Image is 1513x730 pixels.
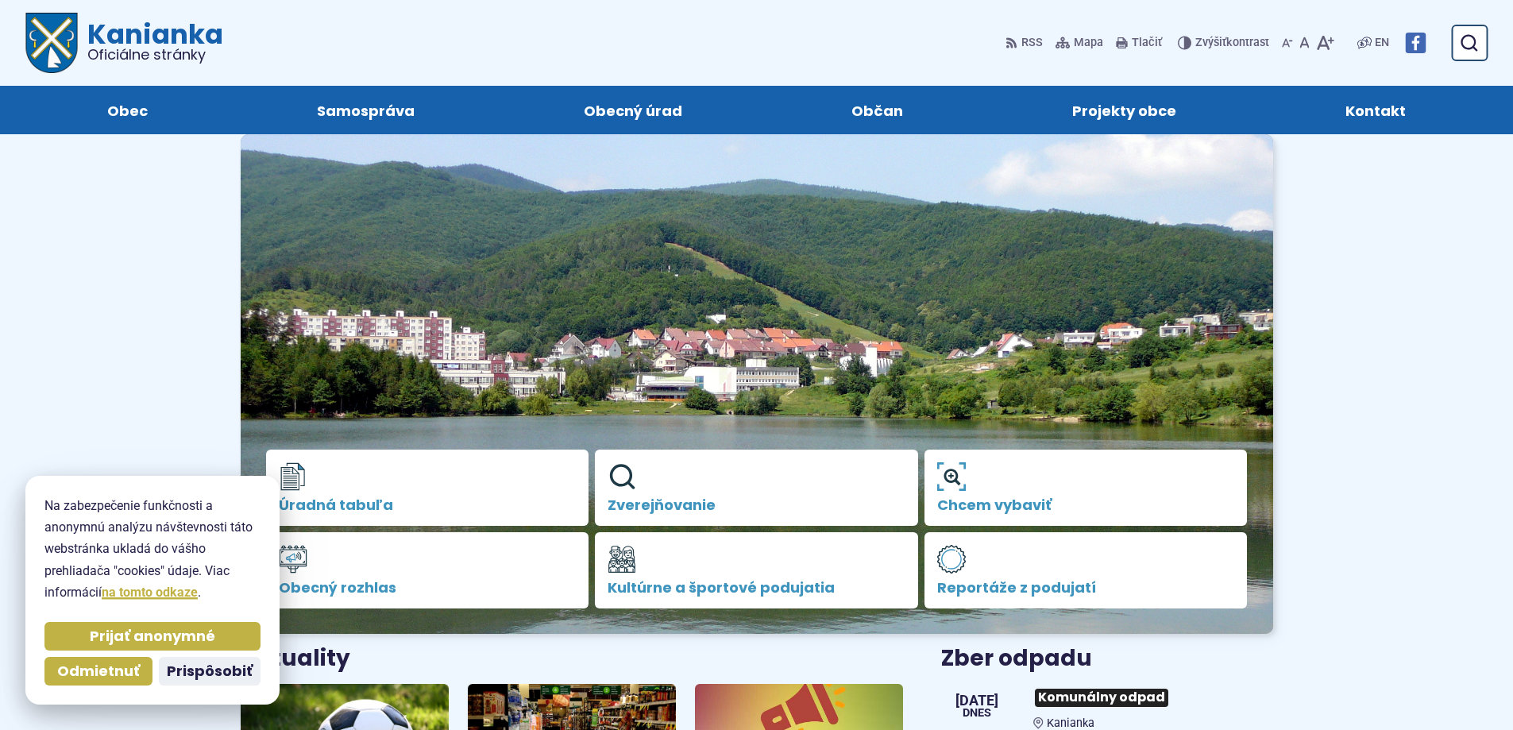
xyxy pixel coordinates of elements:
[102,585,198,600] a: na tomto odkaze
[937,580,1235,596] span: Reportáže z podujatí
[851,86,903,134] span: Občan
[90,628,215,646] span: Prijať anonymné
[159,657,261,686] button: Prispôsobiť
[87,48,223,62] span: Oficiálne stránky
[1345,86,1406,134] span: Kontakt
[248,86,483,134] a: Samospráva
[1005,26,1046,60] a: RSS
[57,662,140,681] span: Odmietnuť
[608,580,905,596] span: Kultúrne a športové podujatia
[941,647,1272,671] h3: Zber odpadu
[266,532,589,608] a: Obecný rozhlas
[1178,26,1272,60] button: Zvýšiťkontrast
[941,682,1272,730] a: Komunálny odpad Kanianka [DATE] Dnes
[1035,689,1168,707] span: Komunálny odpad
[595,532,918,608] a: Kultúrne a športové podujatia
[1021,33,1043,52] span: RSS
[955,708,998,719] span: Dnes
[1313,26,1337,60] button: Zväčšiť veľkosť písma
[937,497,1235,513] span: Chcem vybaviť
[241,647,350,671] h3: Aktuality
[44,622,261,651] button: Prijať anonymné
[266,450,589,526] a: Úradná tabuľa
[1195,37,1269,50] span: kontrast
[78,21,223,62] h1: Kanianka
[1296,26,1313,60] button: Nastaviť pôvodnú veľkosť písma
[1072,86,1176,134] span: Projekty obce
[38,86,216,134] a: Obec
[1047,716,1094,730] span: Kanianka
[279,497,577,513] span: Úradná tabuľa
[44,657,152,686] button: Odmietnuť
[1132,37,1162,50] span: Tlačiť
[1113,26,1165,60] button: Tlačiť
[1375,33,1389,52] span: EN
[924,532,1248,608] a: Reportáže z podujatí
[167,662,253,681] span: Prispôsobiť
[1195,36,1226,49] span: Zvýšiť
[1052,26,1106,60] a: Mapa
[783,86,972,134] a: Občan
[924,450,1248,526] a: Chcem vybaviť
[595,450,918,526] a: Zverejňovanie
[1277,86,1475,134] a: Kontakt
[515,86,751,134] a: Obecný úrad
[1004,86,1245,134] a: Projekty obce
[1405,33,1426,53] img: Prejsť na Facebook stránku
[317,86,415,134] span: Samospráva
[25,13,223,73] a: Logo Kanianka, prejsť na domovskú stránku.
[25,13,78,73] img: Prejsť na domovskú stránku
[584,86,682,134] span: Obecný úrad
[1372,33,1392,52] a: EN
[955,693,998,708] span: [DATE]
[1074,33,1103,52] span: Mapa
[279,580,577,596] span: Obecný rozhlas
[608,497,905,513] span: Zverejňovanie
[107,86,148,134] span: Obec
[44,495,261,603] p: Na zabezpečenie funkčnosti a anonymnú analýzu návštevnosti táto webstránka ukladá do vášho prehli...
[1279,26,1296,60] button: Zmenšiť veľkosť písma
